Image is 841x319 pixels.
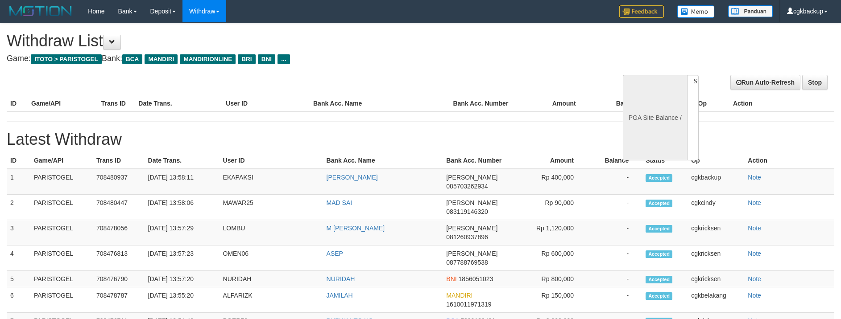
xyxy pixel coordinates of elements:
[310,95,449,112] th: Bank Acc. Name
[446,250,497,257] span: [PERSON_NAME]
[522,220,587,245] td: Rp 1,120,000
[7,287,30,313] td: 6
[93,287,145,313] td: 708478787
[646,276,672,283] span: Accepted
[748,275,761,282] a: Note
[220,195,323,220] td: MAWAR25
[30,152,93,169] th: Game/API
[145,287,220,313] td: [DATE] 13:55:20
[688,195,744,220] td: cgkcindy
[522,195,587,220] td: Rp 90,000
[446,275,456,282] span: BNI
[28,95,98,112] th: Game/API
[93,169,145,195] td: 708480937
[619,5,664,18] img: Feedback.jpg
[7,152,30,169] th: ID
[646,292,672,300] span: Accepted
[522,271,587,287] td: Rp 800,000
[145,152,220,169] th: Date Trans.
[30,271,93,287] td: PARISTOGEL
[446,208,488,215] span: 083119146320
[748,199,761,206] a: Note
[446,292,472,299] span: MANDIRI
[589,95,654,112] th: Balance
[587,271,642,287] td: -
[587,220,642,245] td: -
[220,271,323,287] td: NURIDAH
[93,152,145,169] th: Trans ID
[449,95,519,112] th: Bank Acc. Number
[145,271,220,287] td: [DATE] 13:57:20
[730,75,800,90] a: Run Auto-Refresh
[30,195,93,220] td: PARISTOGEL
[688,220,744,245] td: cgkricksen
[446,174,497,181] span: [PERSON_NAME]
[446,199,497,206] span: [PERSON_NAME]
[7,131,834,148] h1: Latest Withdraw
[695,95,729,112] th: Op
[522,169,587,195] td: Rp 400,000
[446,259,488,266] span: 087788769538
[7,54,552,63] h4: Game: Bank:
[7,95,28,112] th: ID
[30,220,93,245] td: PARISTOGEL
[748,250,761,257] a: Note
[587,152,642,169] th: Balance
[7,220,30,245] td: 3
[688,245,744,271] td: cgkricksen
[688,287,744,313] td: cgkbelakang
[688,152,744,169] th: Op
[327,225,385,232] a: M [PERSON_NAME]
[642,152,688,169] th: Status
[145,54,178,64] span: MANDIRI
[446,225,497,232] span: [PERSON_NAME]
[646,200,672,207] span: Accepted
[748,174,761,181] a: Note
[327,199,352,206] a: MAD SAI
[7,271,30,287] td: 5
[31,54,102,64] span: ITOTO > PARISTOGEL
[587,169,642,195] td: -
[446,233,488,241] span: 081260937896
[145,245,220,271] td: [DATE] 13:57:23
[323,152,443,169] th: Bank Acc. Name
[220,169,323,195] td: EKAPAKSI
[180,54,236,64] span: MANDIRIONLINE
[145,220,220,245] td: [DATE] 13:57:29
[729,95,834,112] th: Action
[7,32,552,50] h1: Withdraw List
[327,292,353,299] a: JAMILAH
[587,287,642,313] td: -
[688,271,744,287] td: cgkricksen
[7,4,75,18] img: MOTION_logo.png
[238,54,255,64] span: BRI
[744,152,834,169] th: Action
[327,174,378,181] a: [PERSON_NAME]
[7,245,30,271] td: 4
[688,169,744,195] td: cgkbackup
[222,95,310,112] th: User ID
[646,174,672,182] span: Accepted
[748,225,761,232] a: Note
[677,5,715,18] img: Button%20Memo.svg
[446,183,488,190] span: 085703262934
[258,54,275,64] span: BNI
[145,195,220,220] td: [DATE] 13:58:06
[646,250,672,258] span: Accepted
[646,225,672,233] span: Accepted
[93,271,145,287] td: 708476790
[220,287,323,313] td: ALFARIZK
[522,152,587,169] th: Amount
[748,292,761,299] a: Note
[98,95,135,112] th: Trans ID
[220,245,323,271] td: OMEN06
[459,275,493,282] span: 1856051023
[802,75,828,90] a: Stop
[519,95,589,112] th: Amount
[135,95,222,112] th: Date Trans.
[327,250,343,257] a: ASEP
[446,301,491,308] span: 1610011971319
[278,54,290,64] span: ...
[93,195,145,220] td: 708480447
[7,195,30,220] td: 2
